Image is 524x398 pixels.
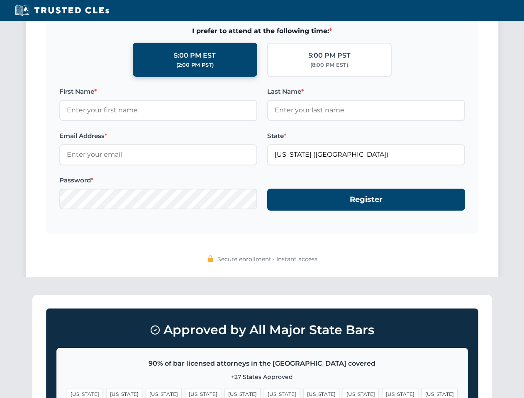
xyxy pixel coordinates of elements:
[267,189,465,211] button: Register
[174,50,216,61] div: 5:00 PM EST
[308,50,351,61] div: 5:00 PM PST
[67,372,458,381] p: +27 States Approved
[207,255,214,262] img: 🔒
[176,61,214,69] div: (2:00 PM PST)
[267,100,465,121] input: Enter your last name
[59,175,257,185] label: Password
[267,87,465,97] label: Last Name
[59,131,257,141] label: Email Address
[217,255,317,264] span: Secure enrollment • Instant access
[56,319,468,341] h3: Approved by All Major State Bars
[59,87,257,97] label: First Name
[12,4,112,17] img: Trusted CLEs
[267,131,465,141] label: State
[310,61,348,69] div: (8:00 PM EST)
[67,358,458,369] p: 90% of bar licensed attorneys in the [GEOGRAPHIC_DATA] covered
[59,100,257,121] input: Enter your first name
[267,144,465,165] input: Florida (FL)
[59,144,257,165] input: Enter your email
[59,26,465,36] span: I prefer to attend at the following time:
